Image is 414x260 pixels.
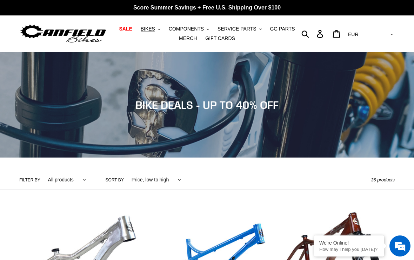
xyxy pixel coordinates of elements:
[371,177,395,182] span: 36 products
[266,24,298,34] a: GG PARTS
[179,35,197,41] span: MERCH
[165,24,213,34] button: COMPONENTS
[214,24,265,34] button: SERVICE PARTS
[319,240,379,246] div: We're Online!
[115,24,135,34] a: SALE
[218,26,256,32] span: SERVICE PARTS
[135,99,279,111] span: BIKE DEALS - UP TO 40% OFF
[119,26,132,32] span: SALE
[169,26,204,32] span: COMPONENTS
[319,247,379,252] p: How may I help you today?
[202,34,239,43] a: GIFT CARDS
[19,177,40,183] label: Filter by
[205,35,235,41] span: GIFT CARDS
[141,26,155,32] span: BIKES
[270,26,295,32] span: GG PARTS
[106,177,124,183] label: Sort by
[175,34,200,43] a: MERCH
[137,24,164,34] button: BIKES
[19,23,107,45] img: Canfield Bikes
